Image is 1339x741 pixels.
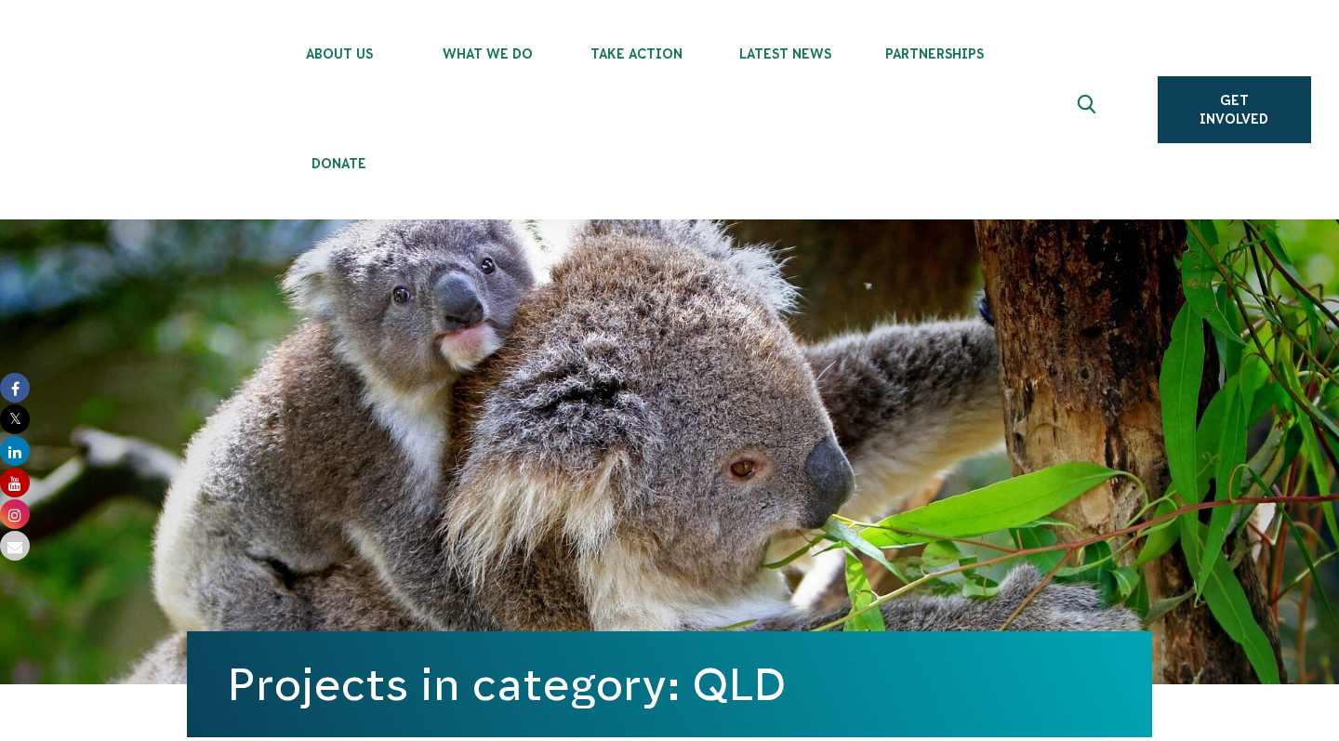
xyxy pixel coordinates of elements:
[1158,76,1311,143] a: Get Involved
[1067,87,1111,132] button: Expand search box Close search box
[711,46,860,61] span: Latest News
[265,46,414,61] span: About Us
[414,46,563,61] span: What We Do
[860,46,1009,61] span: Partnerships
[1077,95,1100,125] span: Expand search box
[265,156,414,171] span: Donate
[228,659,1111,709] h1: Projects in category: QLD
[563,46,711,61] span: Take Action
